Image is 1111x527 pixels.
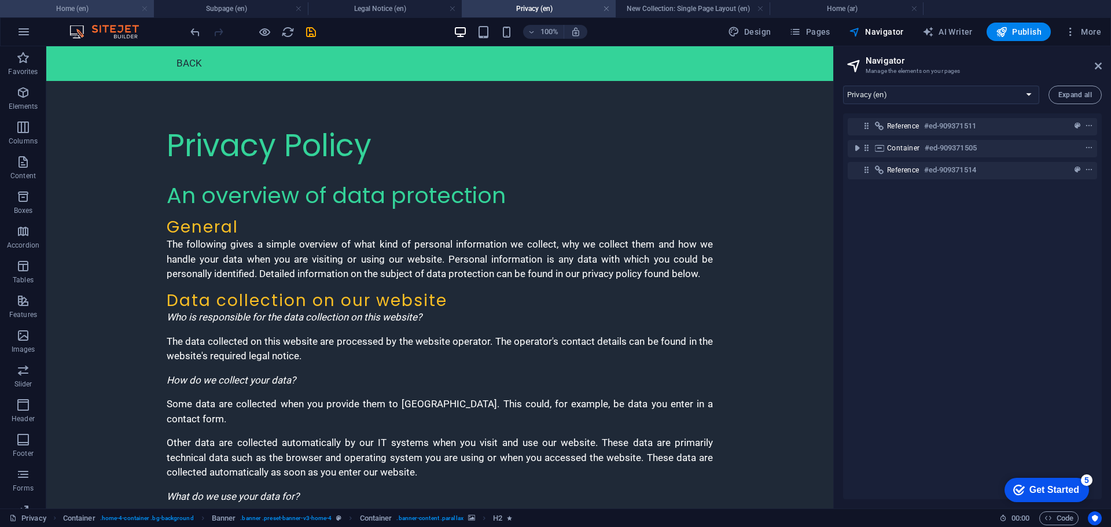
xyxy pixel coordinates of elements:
[396,511,463,525] span: . banner-content .parallax
[212,511,236,525] span: Click to select. Double-click to edit
[887,165,919,175] span: Reference
[887,121,919,131] span: Reference
[336,515,341,521] i: This element is a customizable preset
[996,26,1042,38] span: Publish
[924,119,976,133] h6: #ed-909371511
[866,56,1102,66] h2: Navigator
[14,379,32,389] p: Slider
[540,25,559,39] h6: 100%
[493,511,502,525] span: Click to select. Double-click to edit
[240,511,332,525] span: . banner .preset-banner-v3-home-4
[844,23,908,41] button: Navigator
[922,26,973,38] span: AI Writer
[728,26,771,38] span: Design
[866,66,1079,76] h3: Manage the elements on your pages
[785,23,834,41] button: Pages
[86,2,97,14] div: 5
[918,23,977,41] button: AI Writer
[9,6,94,30] div: Get Started 5 items remaining, 0% complete
[987,23,1051,41] button: Publish
[13,449,34,458] p: Footer
[281,25,295,39] i: Reload page
[12,345,35,354] p: Images
[1083,119,1095,133] button: context-menu
[1083,163,1095,177] button: context-menu
[999,511,1030,525] h6: Session time
[154,2,308,15] h4: Subpage (en)
[304,25,318,39] i: Save (Ctrl+S)
[63,511,512,525] nav: breadcrumb
[10,171,36,180] p: Content
[1058,91,1092,98] span: Expand all
[849,26,904,38] span: Navigator
[63,511,95,525] span: Click to select. Double-click to edit
[1044,511,1073,525] span: Code
[1011,511,1029,525] span: 00 00
[770,2,924,15] h4: Home (ar)
[188,25,202,39] button: undo
[887,143,920,153] span: Container
[13,484,34,493] p: Forms
[281,25,295,39] button: reload
[523,25,564,39] button: 100%
[723,23,776,41] div: Design (Ctrl+Alt+Y)
[67,25,153,39] img: Editor Logo
[462,2,616,15] h4: Privacy (en)
[14,206,33,215] p: Boxes
[789,26,830,38] span: Pages
[1065,26,1101,38] span: More
[9,511,46,525] a: Click to cancel selection. Double-click to open Pages
[1060,23,1106,41] button: More
[100,511,194,525] span: . home-4-container .bg-background
[34,13,84,23] div: Get Started
[360,511,392,525] span: Click to select. Double-click to edit
[308,2,462,15] h4: Legal Notice (en)
[571,27,581,37] i: On resize automatically adjust zoom level to fit chosen device.
[1020,514,1021,522] span: :
[12,414,35,423] p: Header
[925,141,977,155] h6: #ed-909371505
[13,275,34,285] p: Tables
[1039,511,1079,525] button: Code
[1072,163,1083,177] button: preset
[507,515,512,521] i: Element contains an animation
[9,102,38,111] p: Elements
[1088,511,1102,525] button: Usercentrics
[1083,141,1095,155] button: context-menu
[304,25,318,39] button: save
[924,163,976,177] h6: #ed-909371514
[616,2,770,15] h4: New Collection: Single Page Layout (en)
[7,241,39,250] p: Accordion
[1049,86,1102,104] button: Expand all
[1072,119,1083,133] button: preset
[9,310,37,319] p: Features
[189,25,202,39] i: Undo: Insert preset assets (Ctrl+Z)
[723,23,776,41] button: Design
[9,137,38,146] p: Columns
[468,515,475,521] i: This element contains a background
[257,25,271,39] button: Click here to leave preview mode and continue editing
[8,67,38,76] p: Favorites
[850,141,864,155] button: toggle-expand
